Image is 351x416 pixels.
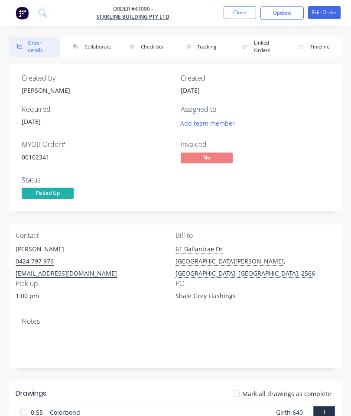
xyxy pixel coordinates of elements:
button: Timeline [291,37,342,57]
div: Drawings [16,388,46,399]
button: Options [260,6,304,20]
button: Add team member [176,117,240,129]
button: Picked Up [22,188,74,201]
button: Tracking [178,37,229,57]
div: Created by [22,74,170,82]
div: MYOB Order # [22,140,170,149]
button: Linked Orders [234,37,286,57]
button: Collaborate [65,37,116,57]
div: Pick up [16,279,175,288]
div: Shale Grey Flashings [175,291,284,303]
div: 61 Ballantrae Dr[GEOGRAPHIC_DATA][PERSON_NAME], [GEOGRAPHIC_DATA], [GEOGRAPHIC_DATA], 2566 [175,243,335,279]
button: Order details [9,37,60,57]
div: Required [22,105,170,114]
div: [PERSON_NAME]0424 797 976[EMAIL_ADDRESS][DOMAIN_NAME] [16,243,175,279]
button: Checklists [122,37,173,57]
span: [DATE] [181,86,200,94]
div: Assigned to [181,105,329,114]
div: Status [22,176,170,184]
div: Bill to [175,231,335,240]
div: Invoiced [181,140,329,149]
span: Mark all drawings as complete [242,389,331,398]
div: [PERSON_NAME] [22,86,170,95]
div: Contact [16,231,175,240]
div: 00102341 [22,153,170,162]
div: Created [181,74,329,82]
span: [DATE] [22,117,41,126]
span: No [181,153,233,163]
div: Notes [22,317,329,325]
button: Close [224,6,256,19]
div: PO [175,279,335,288]
a: Starline Building Pty Ltd [96,13,169,21]
span: Picked Up [22,188,74,198]
button: Edit Order [308,6,341,19]
img: Factory [16,6,29,19]
div: [PERSON_NAME] [16,243,175,255]
button: Add team member [181,117,240,129]
span: Order #41090 - [96,5,169,13]
div: 1:00 pm [16,291,175,300]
